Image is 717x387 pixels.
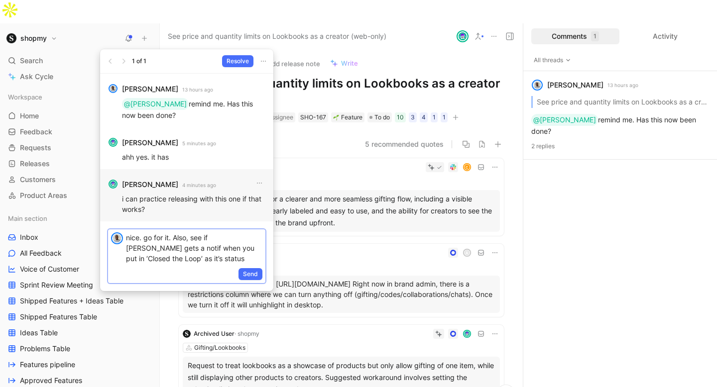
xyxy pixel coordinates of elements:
[122,83,178,95] strong: [PERSON_NAME]
[182,139,216,148] small: 5 minutes ago
[243,269,258,279] span: Send
[227,56,249,66] span: Resolve
[182,85,213,94] small: 13 hours ago
[222,55,253,67] button: Resolve
[112,233,122,243] img: avatar
[122,98,265,120] p: remind me. Has this now been done?
[126,232,262,264] p: nice. go for it. Also, see if [PERSON_NAME] gets a notif when you put in ‘Closed the Loop’ as it’...
[110,181,117,188] img: avatar
[122,179,178,191] strong: [PERSON_NAME]
[122,152,265,162] p: ahh yes. it has
[122,137,178,149] strong: [PERSON_NAME]
[122,193,265,214] p: i can practice releasing with this one if that works?
[182,181,216,190] small: 4 minutes ago
[110,85,117,92] img: avatar
[239,268,262,280] button: Send
[132,56,146,66] div: 1 of 1
[124,98,187,110] div: @[PERSON_NAME]
[110,139,117,146] img: avatar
